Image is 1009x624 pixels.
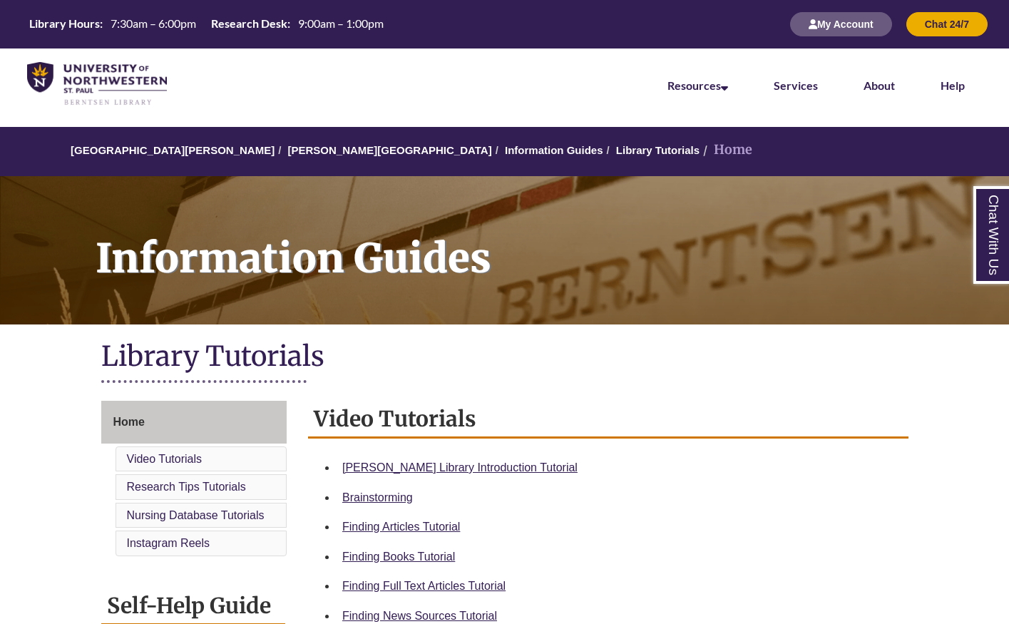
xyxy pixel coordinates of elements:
a: Nursing Database Tutorials [127,509,265,521]
h2: Video Tutorials [308,401,908,439]
table: Hours Today [24,16,389,31]
h1: Information Guides [80,176,1009,306]
h1: Library Tutorials [101,339,908,377]
a: My Account [790,18,892,30]
li: Home [700,140,752,160]
th: Research Desk: [205,16,292,31]
img: UNWSP Library Logo [27,62,167,106]
a: Finding Full Text Articles Tutorial [342,580,506,592]
a: Resources [667,78,728,92]
a: Finding Books Tutorial [342,551,455,563]
a: Finding Articles Tutorial [342,521,460,533]
a: Chat 24/7 [906,18,988,30]
a: Library Tutorials [616,144,700,156]
a: Brainstorming [342,491,413,503]
a: [PERSON_NAME] Library Introduction Tutorial [342,461,578,474]
a: Hours Today [24,16,389,33]
a: Finding News Sources Tutorial [342,610,497,622]
a: Help [941,78,965,92]
a: [GEOGRAPHIC_DATA][PERSON_NAME] [71,144,275,156]
a: Home [101,401,287,444]
button: Chat 24/7 [906,12,988,36]
a: Instagram Reels [127,537,210,549]
span: Home [113,416,145,428]
a: [PERSON_NAME][GEOGRAPHIC_DATA] [288,144,492,156]
div: Guide Page Menu [101,401,287,559]
a: Services [774,78,818,92]
a: About [864,78,895,92]
span: 9:00am – 1:00pm [298,16,384,30]
a: Information Guides [505,144,603,156]
button: My Account [790,12,892,36]
a: Video Tutorials [127,453,203,465]
th: Library Hours: [24,16,105,31]
a: Research Tips Tutorials [127,481,246,493]
span: 7:30am – 6:00pm [111,16,196,30]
